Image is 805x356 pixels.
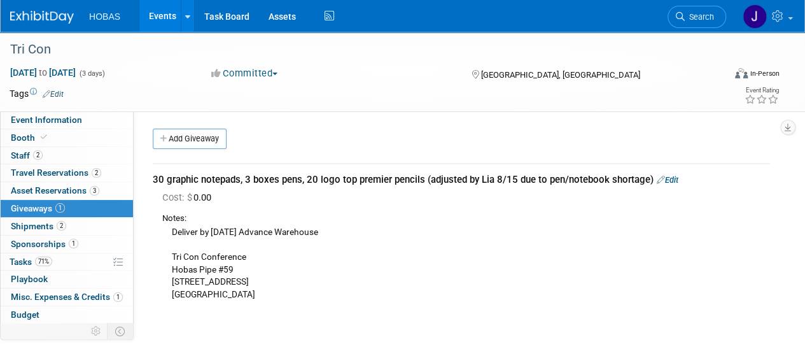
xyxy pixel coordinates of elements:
[11,185,99,196] span: Asset Reservations
[11,167,101,178] span: Travel Reservations
[11,310,39,320] span: Budget
[69,239,78,248] span: 1
[153,129,227,149] a: Add Giveaway
[11,274,48,284] span: Playbook
[10,87,64,100] td: Tags
[113,292,123,302] span: 1
[11,221,66,231] span: Shipments
[55,203,65,213] span: 1
[162,192,216,203] span: 0.00
[43,90,64,99] a: Edit
[41,134,47,141] i: Booth reservation complete
[657,175,678,185] a: Edit
[207,67,283,80] button: Committed
[90,186,99,196] span: 3
[11,115,82,125] span: Event Information
[1,218,133,235] a: Shipments2
[745,87,779,94] div: Event Rating
[1,147,133,164] a: Staff2
[11,239,78,249] span: Sponsorships
[1,129,133,146] a: Booth
[85,323,108,339] td: Personalize Event Tab Strip
[1,253,133,271] a: Tasks71%
[162,225,770,301] div: Deliver by [DATE] Advance Warehouse Tri Con Conference Hobas Pipe #59 [STREET_ADDRESS] [GEOGRAPHI...
[1,200,133,217] a: Giveaways1
[11,292,123,302] span: Misc. Expenses & Credits
[33,150,43,160] span: 2
[11,132,50,143] span: Booth
[1,271,133,288] a: Playbook
[735,68,748,78] img: Format-Inperson.png
[480,70,640,80] span: [GEOGRAPHIC_DATA], [GEOGRAPHIC_DATA]
[10,67,76,78] span: [DATE] [DATE]
[668,6,726,28] a: Search
[11,203,65,213] span: Giveaways
[1,182,133,199] a: Asset Reservations3
[1,236,133,253] a: Sponsorships1
[750,69,780,78] div: In-Person
[162,192,193,203] span: Cost: $
[35,257,52,266] span: 71%
[1,306,133,324] a: Budget
[667,66,780,85] div: Event Format
[78,69,105,78] span: (3 days)
[57,221,66,231] span: 2
[1,164,133,182] a: Travel Reservations2
[685,12,714,22] span: Search
[162,213,770,225] div: Notes:
[1,288,133,306] a: Misc. Expenses & Credits1
[11,150,43,160] span: Staff
[743,4,767,29] img: Jamie Coe
[37,68,49,78] span: to
[10,257,52,267] span: Tasks
[1,111,133,129] a: Event Information
[89,11,120,22] span: HOBAS
[6,38,714,61] div: Tri Con
[10,11,74,24] img: ExhibitDay
[92,168,101,178] span: 2
[108,323,134,339] td: Toggle Event Tabs
[153,173,770,187] div: 30 graphic notepads, 3 boxes pens, 20 logo top premier pencils (adjusted by Lia 8/15 due to pen/n...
